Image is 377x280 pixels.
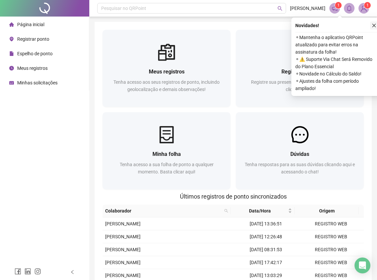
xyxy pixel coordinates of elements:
td: REGISTRO WEB [299,217,364,230]
span: environment [9,37,14,41]
span: Dúvidas [290,151,309,157]
td: [DATE] 17:42:17 [233,256,299,269]
a: Minha folhaTenha acesso a sua folha de ponto a qualquer momento. Basta clicar aqui! [103,112,230,189]
sup: Atualize o seu contato no menu Meus Dados [364,2,371,9]
span: Tenha acesso aos seus registros de ponto, incluindo geolocalização e demais observações! [113,79,220,92]
th: Data/Hora [231,205,295,217]
span: notification [332,5,338,11]
td: REGISTRO WEB [299,230,364,243]
span: [PERSON_NAME] [105,260,141,265]
span: search [277,6,282,11]
span: [PERSON_NAME] [105,234,141,239]
a: Meus registrosTenha acesso aos seus registros de ponto, incluindo geolocalização e demais observa... [103,30,230,107]
span: Registrar ponto [17,36,49,42]
span: Novidades ! [295,22,319,29]
span: Registrar ponto [281,69,318,75]
span: [PERSON_NAME] [290,5,325,12]
span: home [9,22,14,27]
span: 1 [337,3,340,8]
span: bell [346,5,352,11]
td: [DATE] 13:36:51 [233,217,299,230]
span: [PERSON_NAME] [105,273,141,278]
th: Origem [295,205,359,217]
span: left [70,270,75,274]
span: Tenha acesso a sua folha de ponto a qualquer momento. Basta clicar aqui! [120,162,214,174]
a: DúvidasTenha respostas para as suas dúvidas clicando aqui e acessando o chat! [236,112,364,189]
td: [DATE] 12:26:48 [233,230,299,243]
span: Data/Hora [233,207,287,214]
td: [DATE] 08:31:53 [233,243,299,256]
div: Open Intercom Messenger [355,257,370,273]
span: instagram [34,268,41,275]
span: [PERSON_NAME] [105,247,141,252]
span: schedule [9,80,14,85]
span: [PERSON_NAME] [105,221,141,226]
span: facebook [15,268,21,275]
span: close [372,23,376,28]
span: Página inicial [17,22,44,27]
span: file [9,51,14,56]
span: Registre sua presença com rapidez e segurança clicando aqui! [251,79,349,92]
span: Espelho de ponto [17,51,53,56]
sup: 1 [335,2,342,9]
td: REGISTRO WEB [299,256,364,269]
span: Colaborador [105,207,222,214]
span: Tenha respostas para as suas dúvidas clicando aqui e acessando o chat! [245,162,355,174]
span: Meus registros [149,69,185,75]
span: Minha folha [152,151,181,157]
span: linkedin [24,268,31,275]
img: 81271 [359,3,369,13]
span: 1 [366,3,369,8]
span: clock-circle [9,66,14,70]
span: Minhas solicitações [17,80,58,85]
span: Últimos registros de ponto sincronizados [180,193,287,200]
a: Registrar pontoRegistre sua presença com rapidez e segurança clicando aqui! [236,30,364,107]
td: REGISTRO WEB [299,243,364,256]
span: search [224,209,228,213]
span: Meus registros [17,66,48,71]
span: search [223,206,230,216]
